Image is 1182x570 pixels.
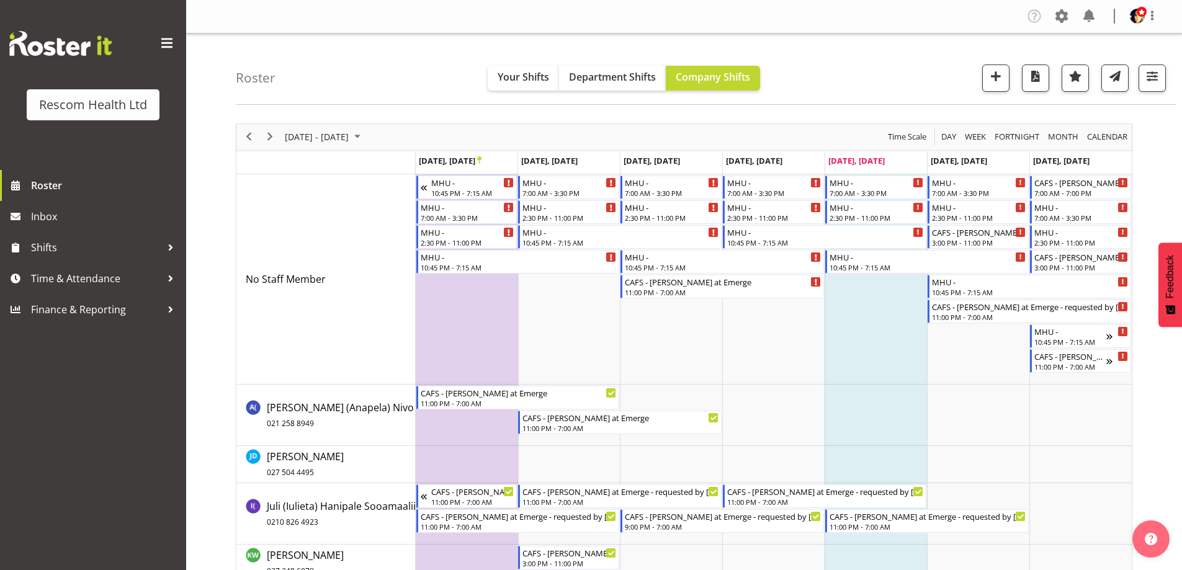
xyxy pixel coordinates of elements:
[825,176,926,199] div: No Staff Member"s event - MHU - Begin From Friday, September 26, 2025 at 7:00:00 AM GMT+12:00 End...
[830,262,1026,272] div: 10:45 PM - 7:15 AM
[39,96,147,114] div: Rescom Health Ltd
[625,522,821,532] div: 9:00 PM - 7:00 AM
[522,201,616,213] div: MHU -
[522,188,616,198] div: 7:00 AM - 3:30 PM
[932,300,1128,313] div: CAFS - [PERSON_NAME] at Emerge - requested by [PERSON_NAME]
[283,129,366,145] button: September 2025
[267,450,344,478] span: [PERSON_NAME]
[267,499,416,528] span: Juli (Iulieta) Hanipale Sooamaalii
[939,129,959,145] button: Timeline Day
[421,201,514,213] div: MHU -
[1034,350,1106,362] div: CAFS - [PERSON_NAME] at Emerge - requested by [PERSON_NAME]
[267,400,414,430] a: [PERSON_NAME] (Anapela) Nivo021 258 8949
[416,250,620,274] div: No Staff Member"s event - MHU - Begin From Monday, September 22, 2025 at 10:45:00 PM GMT+12:00 En...
[825,509,1029,533] div: Juli (Iulieta) Hanipale Sooamaalii"s event - CAFS - Henny Wilson at Emerge - requested by Erin Be...
[518,225,722,249] div: No Staff Member"s event - MHU - Begin From Tuesday, September 23, 2025 at 10:45:00 PM GMT+12:00 E...
[419,155,481,166] span: [DATE], [DATE]
[932,188,1026,198] div: 7:00 AM - 3:30 PM
[431,485,514,497] div: CAFS - [PERSON_NAME] at Emerge
[522,497,719,507] div: 11:00 PM - 7:00 AM
[236,483,416,545] td: Juli (Iulieta) Hanipale Sooamaalii resource
[825,200,926,224] div: No Staff Member"s event - MHU - Begin From Friday, September 26, 2025 at 2:30:00 PM GMT+12:00 End...
[727,213,821,223] div: 2:30 PM - 11:00 PM
[518,200,619,224] div: No Staff Member"s event - MHU - Begin From Tuesday, September 23, 2025 at 2:30:00 PM GMT+12:00 En...
[421,522,617,532] div: 11:00 PM - 7:00 AM
[886,129,929,145] button: Time Scale
[625,188,719,198] div: 7:00 AM - 3:30 PM
[620,176,722,199] div: No Staff Member"s event - MHU - Begin From Wednesday, September 24, 2025 at 7:00:00 AM GMT+12:00 ...
[262,129,279,145] button: Next
[932,312,1128,322] div: 11:00 PM - 7:00 AM
[1034,262,1128,272] div: 3:00 PM - 11:00 PM
[9,31,112,56] img: Rosterit website logo
[1022,65,1049,92] button: Download a PDF of the roster according to the set date range.
[928,176,1029,199] div: No Staff Member"s event - MHU - Begin From Saturday, September 27, 2025 at 7:00:00 AM GMT+12:00 E...
[625,176,719,189] div: MHU -
[1047,129,1080,145] span: Month
[522,213,616,223] div: 2:30 PM - 11:00 PM
[421,398,617,408] div: 11:00 PM - 7:00 AM
[31,176,180,195] span: Roster
[830,176,923,189] div: MHU -
[727,226,923,238] div: MHU -
[416,386,620,409] div: Ana (Anapela) Nivo"s event - CAFS - Lance at Emerge Begin From Monday, September 22, 2025 at 11:0...
[727,188,821,198] div: 7:00 AM - 3:30 PM
[993,129,1041,145] span: Fortnight
[416,200,517,224] div: No Staff Member"s event - MHU - Begin From Monday, September 22, 2025 at 7:00:00 AM GMT+12:00 End...
[625,213,719,223] div: 2:30 PM - 11:00 PM
[928,300,1131,323] div: No Staff Member"s event - CAFS - Henny Wilson at Emerge - requested by Erin Begin From Saturday, ...
[620,200,722,224] div: No Staff Member"s event - MHU - Begin From Wednesday, September 24, 2025 at 2:30:00 PM GMT+12:00 ...
[1101,65,1129,92] button: Send a list of all shifts for the selected filtered period to all rostered employees.
[928,225,1029,249] div: No Staff Member"s event - CAFS - Henny Wilson at Emerge - requested by Erin Begin From Saturday, ...
[727,497,923,507] div: 11:00 PM - 7:00 AM
[963,129,988,145] button: Timeline Week
[1034,251,1128,263] div: CAFS - [PERSON_NAME] at Emerge - requested by [PERSON_NAME]
[267,401,414,429] span: [PERSON_NAME] (Anapela) Nivo
[624,155,680,166] span: [DATE], [DATE]
[421,213,514,223] div: 7:00 AM - 3:30 PM
[625,287,821,297] div: 11:00 PM - 7:00 AM
[31,207,180,226] span: Inbox
[518,484,722,508] div: Juli (Iulieta) Hanipale Sooamaalii"s event - CAFS - Henny Wilson at Emerge - requested by Erin Be...
[723,200,824,224] div: No Staff Member"s event - MHU - Begin From Thursday, September 25, 2025 at 2:30:00 PM GMT+12:00 E...
[625,275,821,288] div: CAFS - [PERSON_NAME] at Emerge
[1034,325,1106,337] div: MHU -
[522,238,719,247] div: 10:45 PM - 7:15 AM
[726,155,782,166] span: [DATE], [DATE]
[559,66,666,91] button: Department Shifts
[932,238,1026,247] div: 3:00 PM - 11:00 PM
[416,176,517,199] div: No Staff Member"s event - MHU - Begin From Sunday, September 21, 2025 at 10:45:00 PM GMT+12:00 En...
[498,70,549,84] span: Your Shifts
[421,226,514,238] div: MHU -
[666,66,760,91] button: Company Shifts
[1034,201,1128,213] div: MHU -
[1139,65,1166,92] button: Filter Shifts
[522,546,616,559] div: CAFS - [PERSON_NAME] at Emerge
[1034,226,1128,238] div: MHU -
[1030,200,1131,224] div: No Staff Member"s event - MHU - Begin From Sunday, September 28, 2025 at 7:00:00 AM GMT+13:00 End...
[830,510,1026,522] div: CAFS - [PERSON_NAME] at Emerge - requested by [PERSON_NAME]
[236,446,416,483] td: Judi Dunstan resource
[421,251,617,263] div: MHU -
[431,497,514,507] div: 11:00 PM - 7:00 AM
[1030,176,1131,199] div: No Staff Member"s event - CAFS - Henny Wilson at Emerge - requested by Erin Begin From Sunday, Se...
[416,225,517,249] div: No Staff Member"s event - MHU - Begin From Monday, September 22, 2025 at 2:30:00 PM GMT+12:00 End...
[727,176,821,189] div: MHU -
[236,71,275,85] h4: Roster
[727,238,923,247] div: 10:45 PM - 7:15 AM
[625,201,719,213] div: MHU -
[1086,129,1129,145] span: calendar
[830,188,923,198] div: 7:00 AM - 3:30 PM
[522,226,719,238] div: MHU -
[246,272,326,286] span: No Staff Member
[625,251,821,263] div: MHU -
[830,522,1026,532] div: 11:00 PM - 7:00 AM
[1030,349,1131,373] div: No Staff Member"s event - CAFS - Henny Wilson at Emerge - requested by Erin Begin From Sunday, Se...
[723,225,926,249] div: No Staff Member"s event - MHU - Begin From Thursday, September 25, 2025 at 10:45:00 PM GMT+12:00 ...
[31,269,161,288] span: Time & Attendance
[488,66,559,91] button: Your Shifts
[421,510,617,522] div: CAFS - [PERSON_NAME] at Emerge - requested by [PERSON_NAME]
[421,238,514,247] div: 2:30 PM - 11:00 PM
[932,213,1026,223] div: 2:30 PM - 11:00 PM
[1030,250,1131,274] div: No Staff Member"s event - CAFS - Henny Wilson at Emerge - requested by Erin Begin From Sunday, Se...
